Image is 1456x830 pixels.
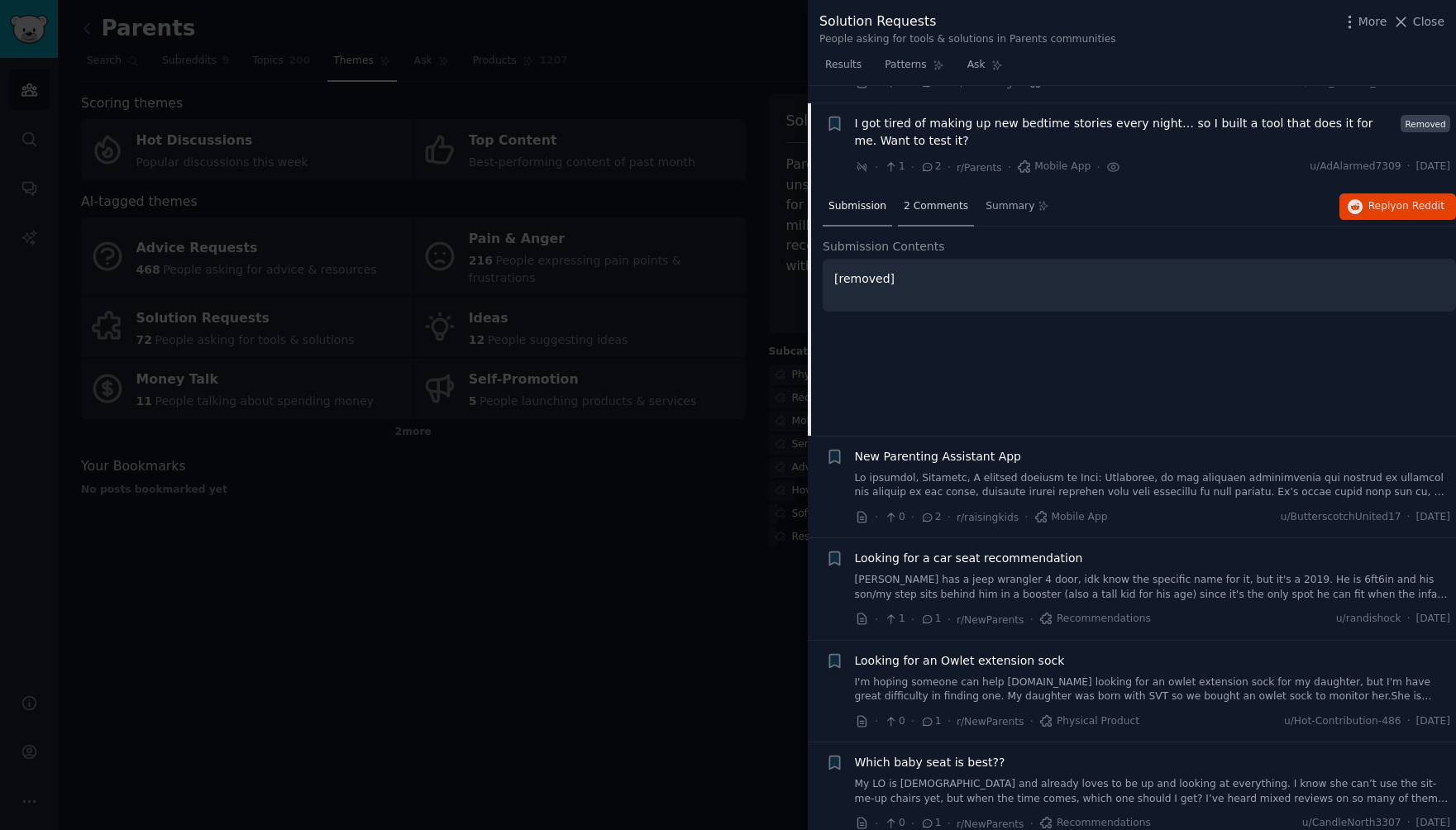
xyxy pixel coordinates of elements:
[1310,160,1401,174] span: u/AdAlarmed7309
[1284,714,1401,729] span: u/Hot-Contribution-486
[957,512,1019,523] span: r/raisingkids
[911,611,914,628] span: ·
[986,199,1034,214] span: Summary
[1024,508,1028,526] span: ·
[1039,612,1151,627] span: Recommendations
[855,652,1065,670] a: Looking for an Owlet extension sock
[911,713,914,730] span: ·
[875,508,878,526] span: ·
[1039,714,1139,729] span: Physical Product
[967,58,986,73] span: Ask
[1034,510,1108,525] span: Mobile App
[1096,159,1100,176] span: ·
[819,12,1116,32] div: Solution Requests
[879,52,949,86] a: Patterns
[962,52,1009,86] a: Ask
[1407,160,1411,174] span: ·
[855,550,1083,567] a: Looking for a car seat recommendation
[855,115,1396,150] a: I got tired of making up new bedtime stories every night… so I built a tool that does it for me. ...
[948,713,951,730] span: ·
[875,713,878,730] span: ·
[1416,714,1450,729] span: [DATE]
[819,52,867,86] a: Results
[855,573,1451,602] a: [PERSON_NAME] has a jeep wrangler 4 door, idk know the specific name for it, but it's a 2019. He ...
[1368,199,1444,214] span: Reply
[855,448,1021,465] a: New Parenting Assistant App
[875,159,878,176] span: ·
[1008,159,1011,176] span: ·
[1281,510,1401,525] span: u/ButterscotchUnited17
[948,159,951,176] span: ·
[1416,612,1450,627] span: [DATE]
[1407,510,1411,525] span: ·
[855,471,1451,500] a: Lo ipsumdol, Sitametc, A elitsed doeiusm te Inci: Utlaboree, do mag aliquaen adminimvenia qui nos...
[875,611,878,628] span: ·
[911,159,914,176] span: ·
[1407,714,1411,729] span: ·
[885,58,926,73] span: Patterns
[1017,160,1091,174] span: Mobile App
[920,510,941,525] span: 2
[911,508,914,526] span: ·
[884,510,905,525] span: 0
[834,270,1444,288] p: [removed]
[1413,13,1444,31] span: Close
[948,611,951,628] span: ·
[825,58,862,73] span: Results
[1401,115,1450,132] span: Removed
[1416,510,1450,525] span: [DATE]
[948,508,951,526] span: ·
[957,614,1024,626] span: r/NewParents
[1407,612,1411,627] span: ·
[1396,200,1444,212] span: on Reddit
[1029,713,1033,730] span: ·
[828,199,886,214] span: Submission
[884,612,905,627] span: 1
[855,675,1451,704] a: I'm hoping someone can help [DOMAIN_NAME] looking for an owlet extension sock for my daughter, bu...
[1358,13,1387,31] span: More
[1416,160,1450,174] span: [DATE]
[1339,193,1456,220] button: Replyon Reddit
[884,160,905,174] span: 1
[920,612,941,627] span: 1
[904,199,968,214] span: 2 Comments
[855,777,1451,806] a: My LO is [DEMOGRAPHIC_DATA] and already loves to be up and looking at everything. I know she can’...
[1336,612,1401,627] span: u/randishock
[920,714,941,729] span: 1
[855,754,1005,771] a: Which baby seat is best??
[957,818,1024,830] span: r/NewParents
[884,714,905,729] span: 0
[1392,13,1444,31] button: Close
[823,238,945,255] span: Submission Contents
[957,716,1024,727] span: r/NewParents
[1341,13,1387,31] button: More
[819,32,1116,47] div: People asking for tools & solutions in Parents communities
[1029,611,1033,628] span: ·
[957,162,1002,174] span: r/Parents
[920,160,941,174] span: 2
